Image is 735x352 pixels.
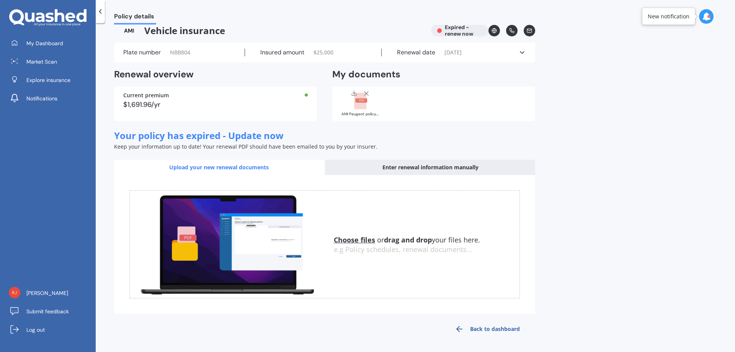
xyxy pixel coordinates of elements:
span: or your files here. [334,235,480,244]
b: drag and drop [384,235,432,244]
div: AMI Peugeot policy.pdf [341,112,380,116]
a: Notifications [6,91,96,106]
a: Submit feedback [6,304,96,319]
a: Back to dashboard [439,320,535,338]
h2: Renewal overview [114,69,317,80]
label: Plate number [123,49,161,56]
h2: My documents [332,69,400,80]
a: [PERSON_NAME] [6,285,96,301]
span: [DATE] [444,49,462,56]
span: [PERSON_NAME] [26,289,68,297]
span: Keep your information up to date! Your renewal PDF should have been emailed to you by your insurer. [114,143,377,150]
div: e.g Policy schedules, renewal documents... [334,246,519,254]
u: Choose files [334,235,375,244]
a: Explore insurance [6,72,96,88]
span: Your policy has expired - Update now [114,129,284,142]
div: Enter renewal information manually [325,160,535,175]
label: Renewal date [397,49,435,56]
span: Market Scan [26,58,57,65]
span: Submit feedback [26,308,69,315]
label: Insured amount [260,49,304,56]
div: $1,691.96/yr [123,101,308,108]
div: New notification [648,13,689,20]
a: Log out [6,322,96,337]
span: Vehicle insurance [114,25,425,36]
img: e8ba93152bfb14ebd54784bef37a45df [9,287,20,298]
span: $ 25,000 [314,49,333,56]
a: My Dashboard [6,36,96,51]
span: Explore insurance [26,76,70,84]
a: Market Scan [6,54,96,69]
span: NBB804 [170,49,190,56]
span: Log out [26,326,45,334]
div: Upload your new renewal documents [114,160,324,175]
img: AMI-text-1.webp [114,25,144,36]
span: My Dashboard [26,39,63,47]
div: Current premium [123,93,308,98]
span: Policy details [114,13,156,23]
img: upload.de96410c8ce839c3fdd5.gif [130,191,325,298]
span: Notifications [26,95,57,102]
